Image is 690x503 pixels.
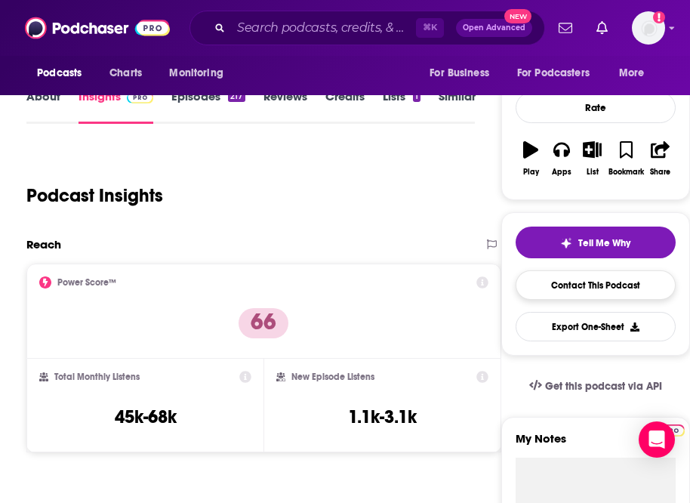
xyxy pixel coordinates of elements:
[416,18,444,38] span: ⌘ K
[546,131,577,186] button: Apps
[545,380,662,393] span: Get this podcast via API
[25,14,170,42] img: Podchaser - Follow, Share and Rate Podcasts
[348,406,417,428] h3: 1.1k-3.1k
[115,406,177,428] h3: 45k-68k
[26,89,60,124] a: About
[263,89,307,124] a: Reviews
[552,168,571,177] div: Apps
[653,11,665,23] svg: Add a profile image
[231,16,416,40] input: Search podcasts, credits, & more...
[639,421,675,458] div: Open Intercom Messenger
[553,15,578,41] a: Show notifications dropdown
[516,92,676,123] div: Rate
[291,372,374,382] h2: New Episode Listens
[169,63,223,84] span: Monitoring
[516,131,547,186] button: Play
[456,19,532,37] button: Open AdvancedNew
[516,227,676,258] button: tell me why sparkleTell Me Why
[560,237,572,249] img: tell me why sparkle
[587,168,599,177] div: List
[325,89,365,124] a: Credits
[517,63,590,84] span: For Podcasters
[608,131,645,186] button: Bookmark
[159,59,242,88] button: open menu
[516,312,676,341] button: Export One-Sheet
[504,9,531,23] span: New
[608,168,644,177] div: Bookmark
[413,91,420,102] div: 1
[189,11,545,45] div: Search podcasts, credits, & more...
[171,89,245,124] a: Episodes217
[26,237,61,251] h2: Reach
[577,131,608,186] button: List
[439,89,476,124] a: Similar
[590,15,614,41] a: Show notifications dropdown
[383,89,420,124] a: Lists1
[100,59,151,88] a: Charts
[26,184,163,207] h1: Podcast Insights
[109,63,142,84] span: Charts
[430,63,489,84] span: For Business
[619,63,645,84] span: More
[523,168,539,177] div: Play
[239,308,288,338] p: 66
[517,368,674,405] a: Get this podcast via API
[57,277,116,288] h2: Power Score™
[54,372,140,382] h2: Total Monthly Listens
[507,59,611,88] button: open menu
[79,89,153,124] a: InsightsPodchaser Pro
[632,11,665,45] span: Logged in as ischmitt
[37,63,82,84] span: Podcasts
[632,11,665,45] img: User Profile
[632,11,665,45] button: Show profile menu
[578,237,630,249] span: Tell Me Why
[645,131,676,186] button: Share
[516,270,676,300] a: Contact This Podcast
[26,59,101,88] button: open menu
[463,24,525,32] span: Open Advanced
[650,168,670,177] div: Share
[127,91,153,103] img: Podchaser Pro
[419,59,508,88] button: open menu
[608,59,664,88] button: open menu
[228,91,245,102] div: 217
[516,431,676,458] label: My Notes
